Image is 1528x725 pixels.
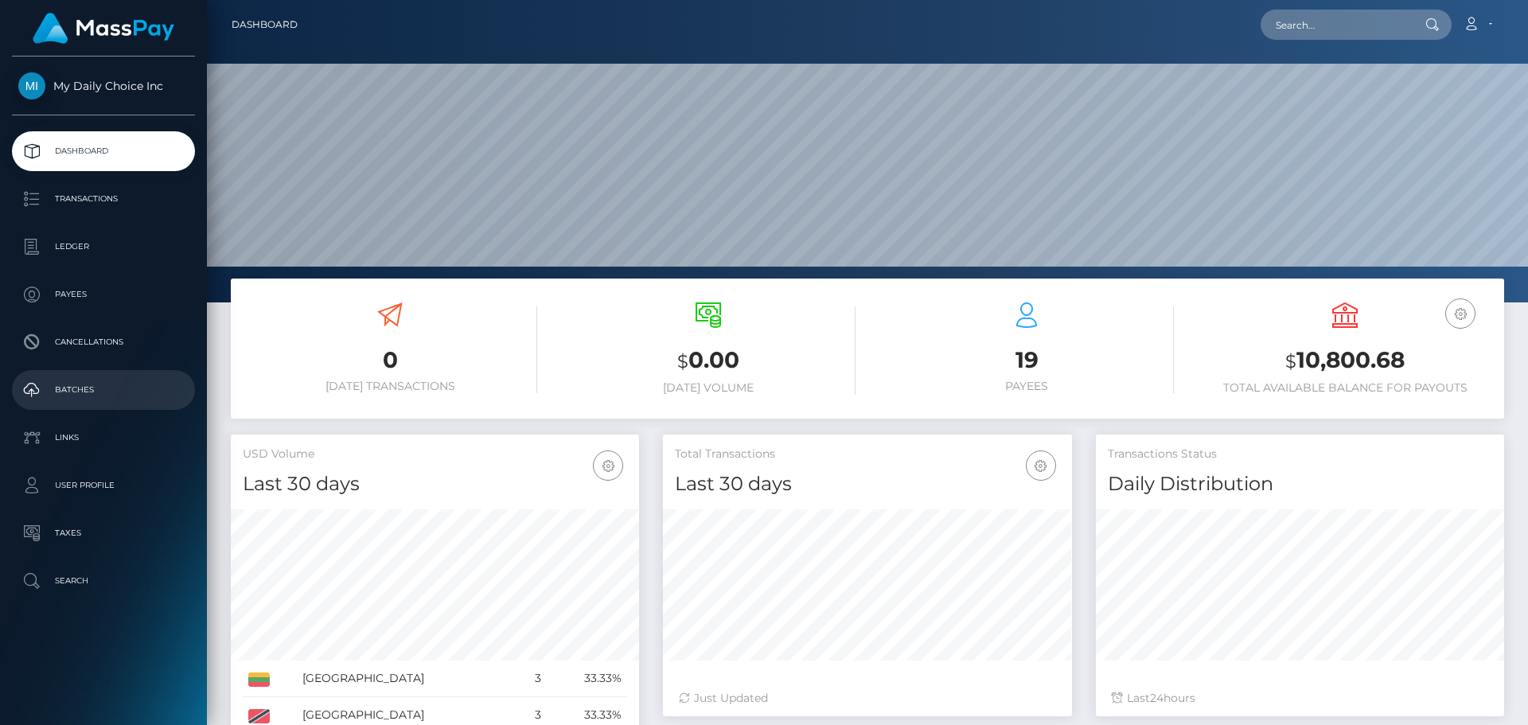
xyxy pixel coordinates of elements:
[12,513,195,553] a: Taxes
[1285,350,1296,372] small: $
[1198,345,1492,377] h3: 10,800.68
[243,345,537,376] h3: 0
[1112,690,1488,707] div: Last hours
[18,235,189,259] p: Ledger
[12,322,195,362] a: Cancellations
[12,418,195,458] a: Links
[679,690,1055,707] div: Just Updated
[248,672,270,687] img: LT.png
[232,8,298,41] a: Dashboard
[18,569,189,593] p: Search
[18,330,189,354] p: Cancellations
[18,426,189,450] p: Links
[12,370,195,410] a: Batches
[18,378,189,402] p: Batches
[243,446,627,462] h5: USD Volume
[12,227,195,267] a: Ledger
[879,380,1174,393] h6: Payees
[675,446,1059,462] h5: Total Transactions
[18,139,189,163] p: Dashboard
[12,275,195,314] a: Payees
[1150,691,1164,705] span: 24
[1108,470,1492,498] h4: Daily Distribution
[12,466,195,505] a: User Profile
[18,474,189,497] p: User Profile
[675,470,1059,498] h4: Last 30 days
[1198,381,1492,395] h6: Total Available Balance for Payouts
[18,521,189,545] p: Taxes
[248,709,270,723] img: TT.png
[879,345,1174,376] h3: 19
[297,661,517,697] td: [GEOGRAPHIC_DATA]
[517,661,547,697] td: 3
[18,283,189,306] p: Payees
[12,131,195,171] a: Dashboard
[243,470,627,498] h4: Last 30 days
[1108,446,1492,462] h5: Transactions Status
[18,187,189,211] p: Transactions
[547,661,627,697] td: 33.33%
[677,350,688,372] small: $
[1261,10,1410,40] input: Search...
[561,345,856,377] h3: 0.00
[18,72,45,99] img: My Daily Choice Inc
[33,13,174,44] img: MassPay Logo
[243,380,537,393] h6: [DATE] Transactions
[12,561,195,601] a: Search
[561,381,856,395] h6: [DATE] Volume
[12,179,195,219] a: Transactions
[12,79,195,93] span: My Daily Choice Inc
